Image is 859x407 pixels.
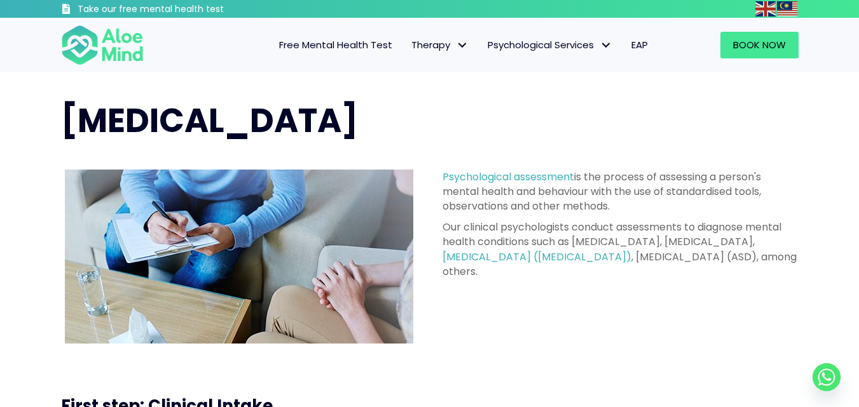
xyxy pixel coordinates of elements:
[279,38,392,51] span: Free Mental Health Test
[488,38,612,51] span: Psychological Services
[443,170,574,184] a: Psychological assessment
[755,1,776,17] img: en
[78,3,292,16] h3: Take our free mental health test
[813,363,841,391] a: Whatsapp
[478,32,622,58] a: Psychological ServicesPsychological Services: submenu
[733,38,786,51] span: Book Now
[755,1,777,16] a: English
[443,170,799,214] p: is the process of assessing a person's mental health and behaviour with the use of standardised t...
[597,36,615,55] span: Psychological Services: submenu
[777,1,799,16] a: Malay
[65,170,413,344] img: Aloe Mind Malaysia | Mental Healthcare Services in Malaysia and Singapore
[160,32,657,58] nav: Menu
[402,32,478,58] a: TherapyTherapy: submenu
[61,24,144,66] img: Aloe mind Logo
[443,220,799,279] p: Our clinical psychologists conduct assessments to diagnose mental health conditions such as [MEDI...
[411,38,469,51] span: Therapy
[777,1,797,17] img: ms
[443,250,631,264] a: [MEDICAL_DATA] ([MEDICAL_DATA])
[622,32,657,58] a: EAP
[61,3,292,18] a: Take our free mental health test
[453,36,472,55] span: Therapy: submenu
[61,97,358,143] span: [MEDICAL_DATA]
[631,38,648,51] span: EAP
[270,32,402,58] a: Free Mental Health Test
[720,32,799,58] a: Book Now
